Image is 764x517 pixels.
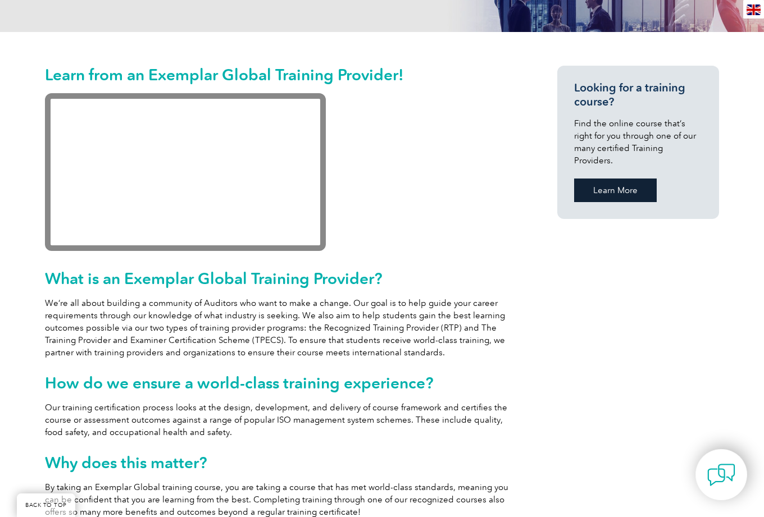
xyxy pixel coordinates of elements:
[45,297,517,359] p: We’re all about building a community of Auditors who want to make a change. Our goal is to help g...
[45,454,517,472] h2: Why does this matter?
[747,4,761,15] img: en
[45,374,517,392] h2: How do we ensure a world-class training experience?
[17,493,75,517] a: BACK TO TOP
[45,93,326,251] iframe: Recognized Training Provider Graduates: World of Opportunities
[707,461,735,489] img: contact-chat.png
[45,401,517,438] p: Our training certification process looks at the design, development, and delivery of course frame...
[574,179,657,202] a: Learn More
[574,81,702,109] h3: Looking for a training course?
[45,66,517,84] h2: Learn from an Exemplar Global Training Provider!
[574,117,702,167] p: Find the online course that’s right for you through one of our many certified Training Providers.
[45,269,517,287] h2: What is an Exemplar Global Training Provider?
